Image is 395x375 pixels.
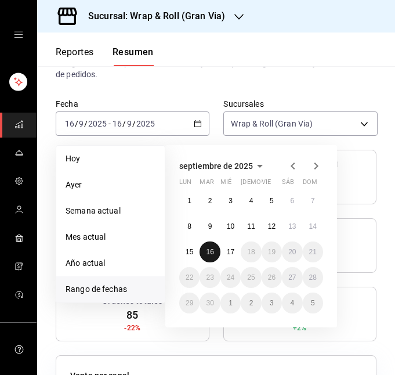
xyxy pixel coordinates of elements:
[249,197,253,205] abbr: 4 de septiembre de 2025
[179,161,253,171] span: septiembre de 2025
[303,241,323,262] button: 21 de septiembre de 2025
[241,190,261,211] button: 4 de septiembre de 2025
[282,241,302,262] button: 20 de septiembre de 2025
[309,222,317,230] abbr: 14 de septiembre de 2025
[262,293,282,313] button: 3 de octubre de 2025
[270,197,274,205] abbr: 5 de septiembre de 2025
[179,159,267,173] button: septiembre de 2025
[262,241,282,262] button: 19 de septiembre de 2025
[220,293,241,313] button: 1 de octubre de 2025
[124,323,140,333] span: -22%
[309,248,317,256] abbr: 21 de septiembre de 2025
[229,197,233,205] abbr: 3 de septiembre de 2025
[88,119,107,128] input: ----
[268,273,276,282] abbr: 26 de septiembre de 2025
[229,299,233,307] abbr: 1 de octubre de 2025
[75,119,78,128] span: /
[56,46,94,66] button: Reportes
[122,119,126,128] span: /
[288,248,296,256] abbr: 20 de septiembre de 2025
[206,299,213,307] abbr: 30 de septiembre de 2025
[179,190,200,211] button: 1 de septiembre de 2025
[241,267,261,288] button: 25 de septiembre de 2025
[179,267,200,288] button: 22 de septiembre de 2025
[288,273,296,282] abbr: 27 de septiembre de 2025
[223,100,377,108] label: Sucursales
[290,299,294,307] abbr: 4 de octubre de 2025
[282,178,294,190] abbr: sábado
[200,267,220,288] button: 23 de septiembre de 2025
[303,190,323,211] button: 7 de septiembre de 2025
[66,231,155,243] span: Mes actual
[208,222,212,230] abbr: 9 de septiembre de 2025
[186,299,193,307] abbr: 29 de septiembre de 2025
[241,293,261,313] button: 2 de octubre de 2025
[14,30,23,39] button: open drawer
[220,190,241,211] button: 3 de septiembre de 2025
[108,119,111,128] span: -
[66,283,155,295] span: Rango de fechas
[132,119,136,128] span: /
[262,216,282,237] button: 12 de septiembre de 2025
[179,241,200,262] button: 15 de septiembre de 2025
[309,273,317,282] abbr: 28 de septiembre de 2025
[290,197,294,205] abbr: 6 de septiembre de 2025
[136,119,155,128] input: ----
[282,190,302,211] button: 6 de septiembre de 2025
[66,257,155,269] span: Año actual
[206,248,213,256] abbr: 16 de septiembre de 2025
[179,293,200,313] button: 29 de septiembre de 2025
[84,119,88,128] span: /
[186,248,193,256] abbr: 15 de septiembre de 2025
[56,100,209,108] label: Fecha
[311,299,315,307] abbr: 5 de octubre de 2025
[282,216,302,237] button: 13 de septiembre de 2025
[247,273,255,282] abbr: 25 de septiembre de 2025
[303,178,317,190] abbr: domingo
[208,197,212,205] abbr: 2 de septiembre de 2025
[56,46,154,66] div: navigation tabs
[227,248,234,256] abbr: 17 de septiembre de 2025
[268,222,276,230] abbr: 12 de septiembre de 2025
[268,248,276,256] abbr: 19 de septiembre de 2025
[200,293,220,313] button: 30 de septiembre de 2025
[303,216,323,237] button: 14 de septiembre de 2025
[231,118,313,129] span: Wrap & Roll (Gran Via)
[187,197,191,205] abbr: 1 de septiembre de 2025
[66,205,155,217] span: Semana actual
[79,9,225,23] h3: Sucursal: Wrap & Roll (Gran Via)
[113,46,154,66] button: Resumen
[227,222,234,230] abbr: 10 de septiembre de 2025
[288,222,296,230] abbr: 13 de septiembre de 2025
[78,119,84,128] input: --
[200,216,220,237] button: 9 de septiembre de 2025
[303,293,323,313] button: 5 de octubre de 2025
[220,178,231,190] abbr: miércoles
[282,267,302,288] button: 27 de septiembre de 2025
[262,190,282,211] button: 5 de septiembre de 2025
[126,307,138,323] span: 85
[186,273,193,282] abbr: 22 de septiembre de 2025
[200,190,220,211] button: 2 de septiembre de 2025
[293,323,306,333] span: +2%
[270,299,274,307] abbr: 3 de octubre de 2025
[179,178,191,190] abbr: lunes
[220,241,241,262] button: 17 de septiembre de 2025
[66,179,155,191] span: Ayer
[249,299,253,307] abbr: 2 de octubre de 2025
[262,267,282,288] button: 26 de septiembre de 2025
[179,216,200,237] button: 8 de septiembre de 2025
[227,273,234,282] abbr: 24 de septiembre de 2025
[220,267,241,288] button: 24 de septiembre de 2025
[241,216,261,237] button: 11 de septiembre de 2025
[64,119,75,128] input: --
[262,178,271,190] abbr: viernes
[303,267,323,288] button: 28 de septiembre de 2025
[247,248,255,256] abbr: 18 de septiembre de 2025
[206,273,213,282] abbr: 23 de septiembre de 2025
[220,216,241,237] button: 10 de septiembre de 2025
[66,153,155,165] span: Hoy
[241,178,309,190] abbr: jueves
[187,222,191,230] abbr: 8 de septiembre de 2025
[126,119,132,128] input: --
